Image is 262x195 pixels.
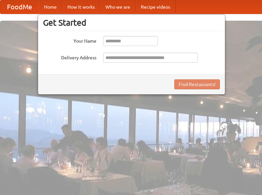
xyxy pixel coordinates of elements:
[136,0,176,14] a: Recipe videos
[43,18,220,28] h3: Get Started
[43,53,96,61] label: Delivery Address
[43,36,96,44] label: Your Name
[62,0,100,14] a: How it works
[174,79,220,89] button: Find Restaurants!
[100,0,136,14] a: Who we are
[39,0,62,14] a: Home
[0,0,39,14] a: FoodMe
